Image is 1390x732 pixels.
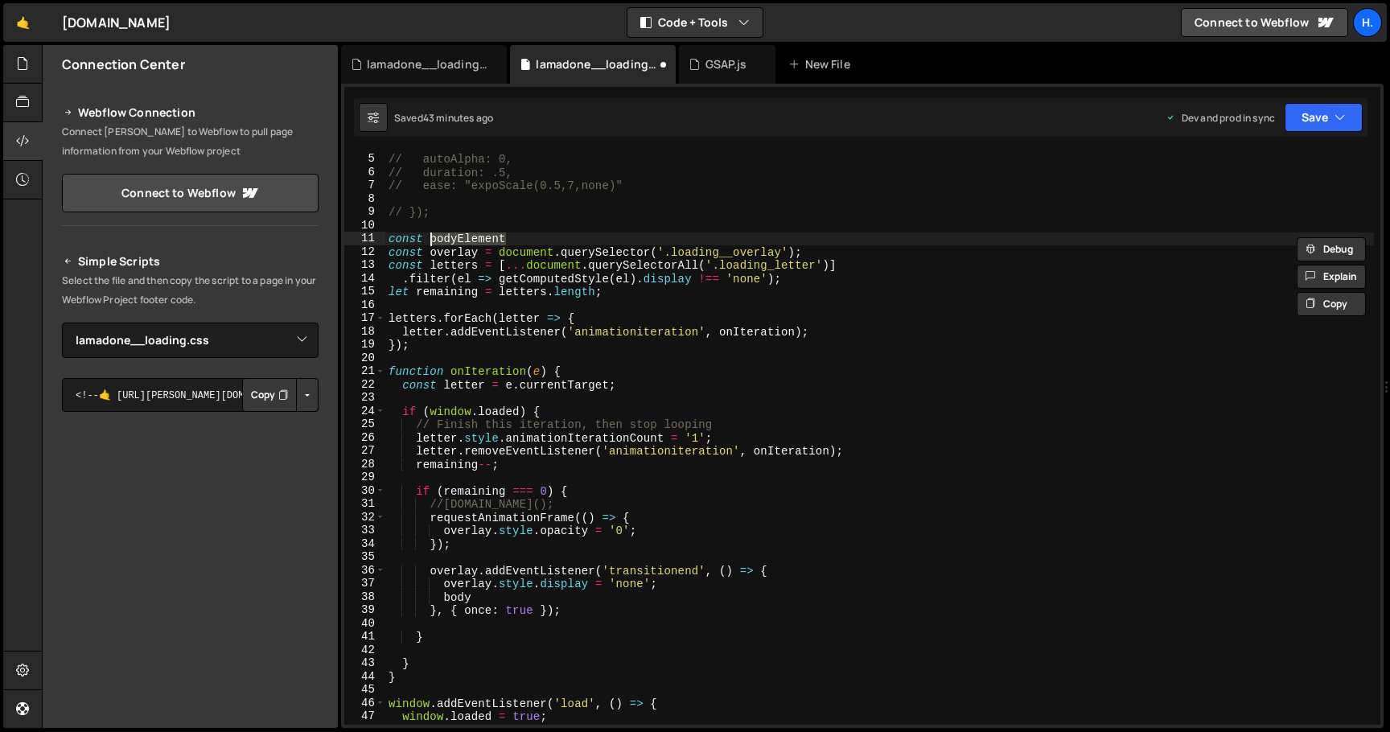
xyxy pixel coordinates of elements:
[344,524,385,537] div: 33
[344,311,385,325] div: 17
[344,484,385,498] div: 30
[344,444,385,458] div: 27
[62,378,319,412] textarea: <!--🤙 [URL][PERSON_NAME][DOMAIN_NAME]> <script>document.addEventListener("DOMContentLoaded", func...
[1353,8,1382,37] a: h.
[344,697,385,710] div: 46
[344,603,385,617] div: 39
[62,122,319,161] p: Connect [PERSON_NAME] to Webflow to pull page information from your Webflow project
[344,152,385,166] div: 5
[344,391,385,405] div: 23
[62,438,320,583] iframe: YouTube video player
[344,617,385,631] div: 40
[788,56,856,72] div: New File
[344,417,385,431] div: 25
[344,405,385,418] div: 24
[1297,265,1366,289] button: Explain
[344,564,385,578] div: 36
[1181,8,1348,37] a: Connect to Webflow
[344,245,385,259] div: 12
[242,378,319,412] div: Button group with nested dropdown
[1297,237,1366,261] button: Debug
[344,656,385,670] div: 43
[367,56,487,72] div: lamadone__loading.css
[344,258,385,272] div: 13
[344,550,385,564] div: 35
[344,683,385,697] div: 45
[1166,111,1275,125] div: Dev and prod in sync
[705,56,747,72] div: GSAP.js
[423,111,493,125] div: 43 minutes ago
[62,13,171,32] div: [DOMAIN_NAME]
[344,338,385,352] div: 19
[344,232,385,245] div: 11
[344,471,385,484] div: 29
[344,670,385,684] div: 44
[536,56,656,72] div: lamadone__loading.js
[62,56,185,73] h2: Connection Center
[62,103,319,122] h2: Webflow Connection
[344,577,385,590] div: 37
[62,271,319,310] p: Select the file and then copy the script to a page in your Webflow Project footer code.
[344,497,385,511] div: 31
[344,630,385,644] div: 41
[62,252,319,271] h2: Simple Scripts
[344,458,385,471] div: 28
[242,378,297,412] button: Copy
[344,298,385,312] div: 16
[1285,103,1363,132] button: Save
[1297,292,1366,316] button: Copy
[344,205,385,219] div: 9
[344,709,385,723] div: 47
[344,179,385,192] div: 7
[344,219,385,232] div: 10
[344,166,385,179] div: 6
[344,192,385,206] div: 8
[344,364,385,378] div: 21
[344,644,385,657] div: 42
[344,590,385,604] div: 38
[3,3,43,42] a: 🤙
[62,174,319,212] a: Connect to Webflow
[344,537,385,551] div: 34
[344,325,385,339] div: 18
[627,8,763,37] button: Code + Tools
[344,378,385,392] div: 22
[344,285,385,298] div: 15
[344,511,385,524] div: 32
[344,431,385,445] div: 26
[344,352,385,365] div: 20
[394,111,493,125] div: Saved
[344,272,385,286] div: 14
